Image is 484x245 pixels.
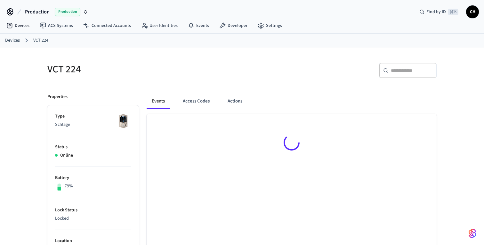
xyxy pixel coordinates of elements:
[55,207,131,214] p: Lock Status
[47,94,68,100] p: Properties
[426,9,446,15] span: Find by ID
[55,121,131,128] p: Schlage
[60,152,73,159] p: Online
[55,215,131,222] p: Locked
[222,94,247,109] button: Actions
[55,175,131,181] p: Battery
[466,5,479,18] button: CH
[469,228,476,239] img: SeamLogoGradient.69752ec5.svg
[136,20,183,31] a: User Identities
[55,113,131,120] p: Type
[214,20,253,31] a: Developer
[467,6,478,18] span: CH
[65,183,73,190] p: 79%
[35,20,78,31] a: ACS Systems
[47,63,238,76] h5: VCT 224
[414,6,464,18] div: Find by ID⌘ K
[183,20,214,31] a: Events
[55,144,131,151] p: Status
[253,20,287,31] a: Settings
[147,94,437,109] div: ant example
[33,37,48,44] a: VCT 224
[78,20,136,31] a: Connected Accounts
[55,238,131,244] p: Location
[115,113,131,129] img: Schlage Sense Smart Deadbolt with Camelot Trim, Front
[448,9,458,15] span: ⌘ K
[147,94,170,109] button: Events
[178,94,215,109] button: Access Codes
[55,8,80,16] span: Production
[1,20,35,31] a: Devices
[5,37,20,44] a: Devices
[25,8,50,16] span: Production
